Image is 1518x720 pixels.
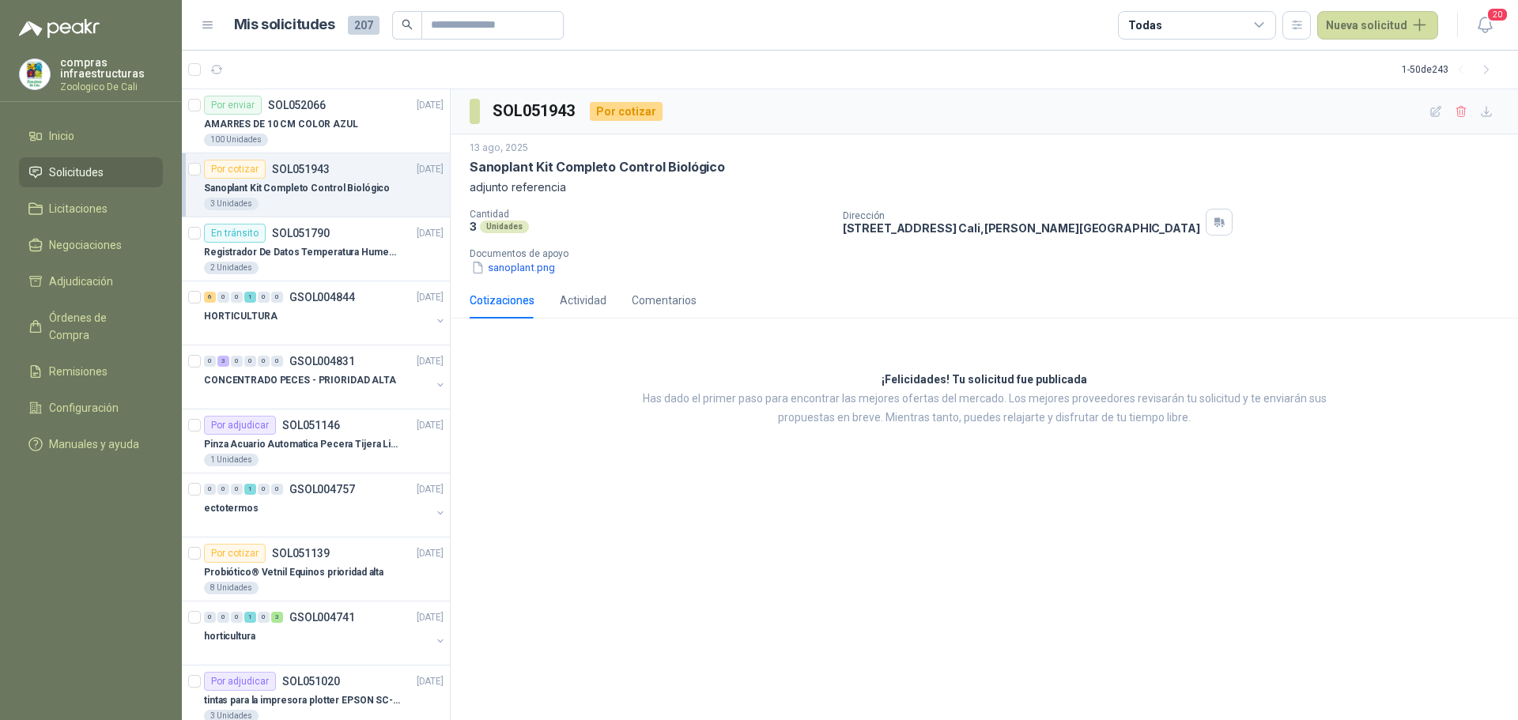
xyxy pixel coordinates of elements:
button: sanoplant.png [470,259,557,276]
p: adjunto referencia [470,179,1499,196]
div: 0 [217,484,229,495]
div: 100 Unidades [204,134,268,146]
span: Negociaciones [49,236,122,254]
p: compras infraestructuras [60,57,163,79]
div: Unidades [480,221,529,233]
p: Sanoplant Kit Completo Control Biológico [470,159,725,175]
a: Solicitudes [19,157,163,187]
div: Por cotizar [204,160,266,179]
p: GSOL004831 [289,356,355,367]
p: [DATE] [417,98,444,113]
p: HORTICULTURA [204,309,278,324]
a: 0 0 0 1 0 3 GSOL004741[DATE] horticultura [204,608,447,658]
p: SOL051146 [282,420,340,431]
a: Remisiones [19,356,163,386]
a: Adjudicación [19,266,163,296]
p: Sanoplant Kit Completo Control Biológico [204,181,390,196]
div: 0 [204,612,216,623]
a: En tránsitoSOL051790[DATE] Registrador De Datos Temperatura Humedad Usb 32.000 Registro2 Unidades [182,217,450,281]
h1: Mis solicitudes [234,13,335,36]
p: GSOL004844 [289,292,355,303]
span: Inicio [49,127,74,145]
p: [DATE] [417,354,444,369]
div: 0 [231,612,243,623]
div: 0 [271,356,283,367]
div: 3 [217,356,229,367]
div: Comentarios [632,292,697,309]
a: Por adjudicarSOL051146[DATE] Pinza Acuario Automatica Pecera Tijera Limpiador Alicate1 Unidades [182,409,450,473]
div: 3 [271,612,283,623]
p: Has dado el primer paso para encontrar las mejores ofertas del mercado. Los mejores proveedores r... [621,390,1348,428]
a: Negociaciones [19,230,163,260]
p: horticultura [204,629,255,644]
div: En tránsito [204,224,266,243]
a: Configuración [19,393,163,423]
span: Órdenes de Compra [49,309,148,344]
p: [DATE] [417,546,444,561]
a: 6 0 0 1 0 0 GSOL004844[DATE] HORTICULTURA [204,288,447,338]
div: 0 [204,356,216,367]
div: 1 [244,612,256,623]
button: 20 [1471,11,1499,40]
span: Manuales y ayuda [49,435,139,453]
div: 0 [204,484,216,495]
div: 0 [231,356,243,367]
a: Por cotizarSOL051139[DATE] Probiótico® Vetnil Equinos prioridad alta8 Unidades [182,537,450,601]
p: Pinza Acuario Automatica Pecera Tijera Limpiador Alicate [204,437,401,452]
p: Probiótico® Vetnil Equinos prioridad alta [204,565,383,580]
img: Logo peakr [19,19,100,38]
div: 0 [231,484,243,495]
div: 3 Unidades [204,198,259,210]
p: SOL052066 [268,100,326,111]
div: 0 [271,484,283,495]
a: Manuales y ayuda [19,429,163,459]
p: SOL051139 [272,548,330,559]
h3: SOL051943 [493,99,577,123]
p: SOL051943 [272,164,330,175]
p: Dirección [843,210,1200,221]
span: 20 [1486,7,1509,22]
p: Cantidad [470,209,830,220]
div: 0 [217,292,229,303]
div: 0 [244,356,256,367]
div: 1 [244,292,256,303]
div: 6 [204,292,216,303]
div: Por cotizar [590,102,663,121]
span: Remisiones [49,363,108,380]
div: 8 Unidades [204,582,259,594]
a: 0 3 0 0 0 0 GSOL004831[DATE] CONCENTRADO PECES - PRIORIDAD ALTA [204,352,447,402]
p: [STREET_ADDRESS] Cali , [PERSON_NAME][GEOGRAPHIC_DATA] [843,221,1200,235]
p: 3 [470,220,477,233]
div: Todas [1128,17,1161,34]
div: 2 Unidades [204,262,259,274]
div: Por adjudicar [204,672,276,691]
a: Inicio [19,121,163,151]
span: Adjudicación [49,273,113,290]
h3: ¡Felicidades! Tu solicitud fue publicada [882,371,1087,390]
div: Por cotizar [204,544,266,563]
span: search [402,19,413,30]
div: Por enviar [204,96,262,115]
p: Zoologico De Cali [60,82,163,92]
p: [DATE] [417,674,444,689]
div: Actividad [560,292,606,309]
span: Licitaciones [49,200,108,217]
a: Por cotizarSOL051943[DATE] Sanoplant Kit Completo Control Biológico3 Unidades [182,153,450,217]
p: [DATE] [417,290,444,305]
p: GSOL004741 [289,612,355,623]
div: 1 [244,484,256,495]
div: 1 Unidades [204,454,259,466]
p: AMARRES DE 10 CM COLOR AZUL [204,117,358,132]
p: CONCENTRADO PECES - PRIORIDAD ALTA [204,373,396,388]
a: Órdenes de Compra [19,303,163,350]
p: ectotermos [204,501,259,516]
p: Registrador De Datos Temperatura Humedad Usb 32.000 Registro [204,245,401,260]
img: Company Logo [20,59,50,89]
p: SOL051020 [282,676,340,687]
p: tintas para la impresora plotter EPSON SC-T3100 [204,693,401,708]
a: Por enviarSOL052066[DATE] AMARRES DE 10 CM COLOR AZUL100 Unidades [182,89,450,153]
a: Licitaciones [19,194,163,224]
p: [DATE] [417,226,444,241]
div: 0 [258,356,270,367]
p: [DATE] [417,418,444,433]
